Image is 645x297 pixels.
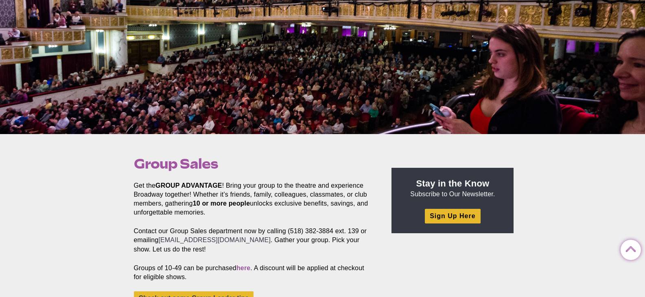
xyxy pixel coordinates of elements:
p: Contact our Group Sales department now by calling (518) 382-3884 ext. 139 or emailing . Gather yo... [134,227,373,254]
p: Groups of 10-49 can be purchased . A discount will be applied at checkout for eligible shows. [134,264,373,282]
a: here [236,264,250,271]
h1: Group Sales [134,156,373,171]
p: Subscribe to Our Newsletter. [401,178,504,199]
strong: GROUP ADVANTAGE [155,182,222,189]
a: Back to Top [621,240,637,256]
a: [EMAIL_ADDRESS][DOMAIN_NAME] [158,236,271,243]
strong: Stay in the Know [416,178,490,189]
strong: 10 or more people [193,200,250,207]
a: Sign Up Here [425,209,480,223]
p: Get the ! Bring your group to the theatre and experience Broadway together! Whether it’s friends,... [134,181,373,217]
